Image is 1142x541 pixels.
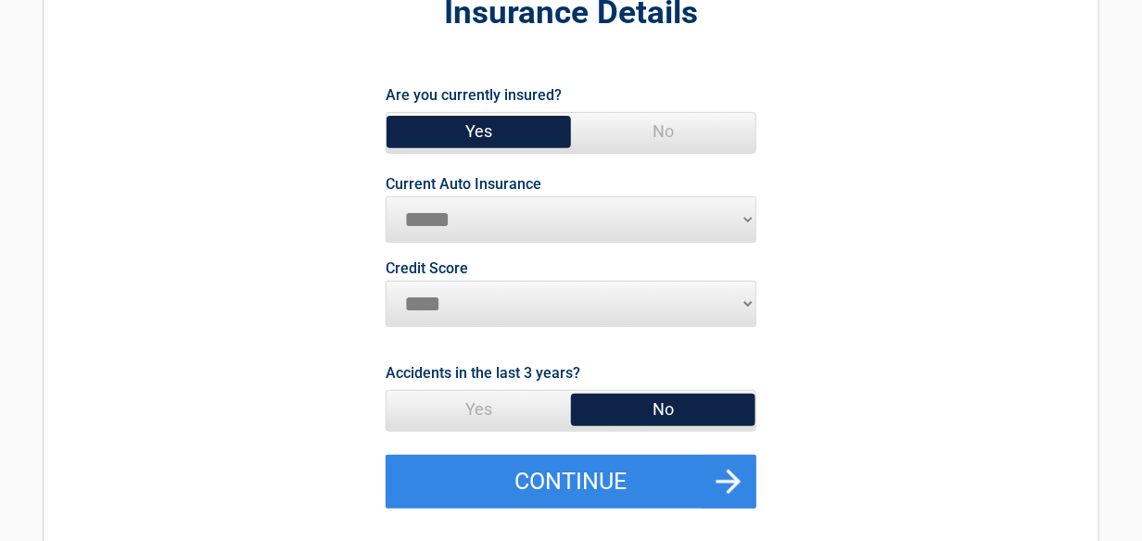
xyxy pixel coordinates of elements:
button: Continue [386,455,756,509]
span: No [571,113,755,150]
label: Accidents in the last 3 years? [386,360,580,385]
span: Yes [387,113,571,150]
label: Current Auto Insurance [386,177,541,192]
span: Yes [387,391,571,428]
label: Are you currently insured? [386,82,562,107]
span: No [571,391,755,428]
label: Credit Score [386,261,468,276]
